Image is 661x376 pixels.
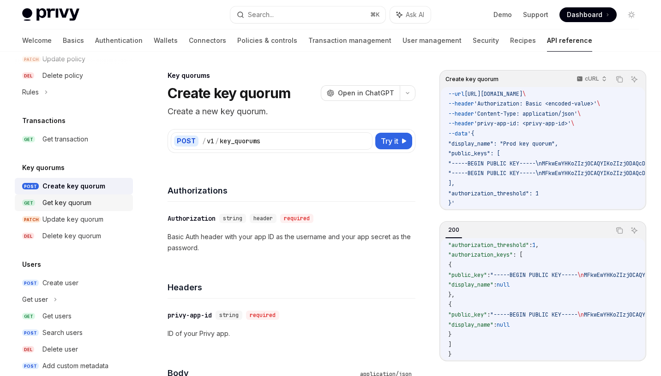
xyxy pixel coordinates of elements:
[42,277,78,288] div: Create user
[42,134,88,145] div: Get transaction
[523,10,548,19] a: Support
[22,233,34,240] span: DEL
[448,261,451,269] span: {
[22,8,79,21] img: light logo
[448,90,464,98] span: --url
[168,311,212,320] div: privy-app-id
[547,29,592,52] a: API reference
[468,130,474,137] span: '{
[22,162,65,173] h5: Key quorums
[448,351,451,358] span: }
[22,216,41,223] span: PATCH
[474,100,597,107] span: 'Authorization: Basic <encoded-value>'
[168,85,290,101] h1: Create key quorum
[493,10,512,19] a: Demo
[487,271,490,279] span: :
[42,360,108,371] div: Add custom metadata
[490,311,577,318] span: "-----BEGIN PUBLIC KEY-----
[474,110,577,117] span: 'Content-Type: application/json'
[15,228,133,244] a: DELDelete key quorum
[493,281,497,288] span: :
[15,131,133,147] a: GETGet transaction
[448,150,500,157] span: "public_keys": [
[370,11,380,18] span: ⌘ K
[381,135,398,147] span: Try it
[237,29,297,52] a: Policies & controls
[223,215,242,222] span: string
[448,251,513,258] span: "authorization_keys"
[15,194,133,211] a: GETGet key quorum
[95,29,143,52] a: Authentication
[493,321,497,329] span: :
[22,72,34,79] span: DEL
[230,6,386,23] button: Search...⌘K
[321,85,400,101] button: Open in ChatGPT
[22,136,35,143] span: GET
[174,135,198,147] div: POST
[168,328,415,339] p: ID of your Privy app.
[613,73,625,85] button: Copy the contents from the code block
[168,184,415,197] h4: Authorizations
[189,29,226,52] a: Connectors
[215,136,219,146] div: /
[22,294,48,305] div: Get user
[15,275,133,291] a: POSTCreate user
[168,281,415,294] h4: Headers
[15,308,133,324] a: GETGet users
[624,7,639,22] button: Toggle dark mode
[15,341,133,358] a: DELDelete user
[338,88,394,98] span: Open in ChatGPT
[577,110,581,117] span: \
[246,311,279,320] div: required
[406,10,424,19] span: Ask AI
[22,259,41,270] h5: Users
[510,29,536,52] a: Recipes
[585,75,599,82] p: cURL
[22,115,66,126] h5: Transactions
[448,341,451,348] span: ]
[63,29,84,52] a: Basics
[22,329,39,336] span: POST
[15,67,133,84] a: DELDelete policy
[497,281,510,288] span: null
[168,105,415,118] p: Create a new key quorum.
[535,241,539,249] span: ,
[219,311,239,319] span: string
[571,120,574,127] span: \
[473,29,499,52] a: Security
[597,100,600,107] span: \
[464,90,523,98] span: [URL][DOMAIN_NAME]
[220,136,260,146] div: key_quorums
[308,29,391,52] a: Transaction management
[202,136,206,146] div: /
[22,87,39,98] div: Rules
[22,313,35,320] span: GET
[154,29,178,52] a: Wallets
[448,281,493,288] span: "display_name"
[448,120,474,127] span: --header
[448,331,451,338] span: }
[280,214,313,223] div: required
[168,71,415,80] div: Key quorums
[253,215,273,222] span: header
[168,231,415,253] p: Basic Auth header with your app ID as the username and your app secret as the password.
[15,358,133,374] a: POSTAdd custom metadata
[207,136,214,146] div: v1
[487,311,490,318] span: :
[22,346,34,353] span: DEL
[628,73,640,85] button: Ask AI
[42,344,78,355] div: Delete user
[42,327,83,338] div: Search users
[448,190,539,197] span: "authorization_threshold": 1
[22,200,35,206] span: GET
[445,224,462,235] div: 200
[15,211,133,228] a: PATCHUpdate key quorum
[22,280,39,287] span: POST
[571,71,611,87] button: cURL
[448,180,455,187] span: ],
[523,90,526,98] span: \
[513,251,523,258] span: : [
[15,178,133,194] a: POSTCreate key quorum
[42,214,103,225] div: Update key quorum
[448,311,487,318] span: "public_key"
